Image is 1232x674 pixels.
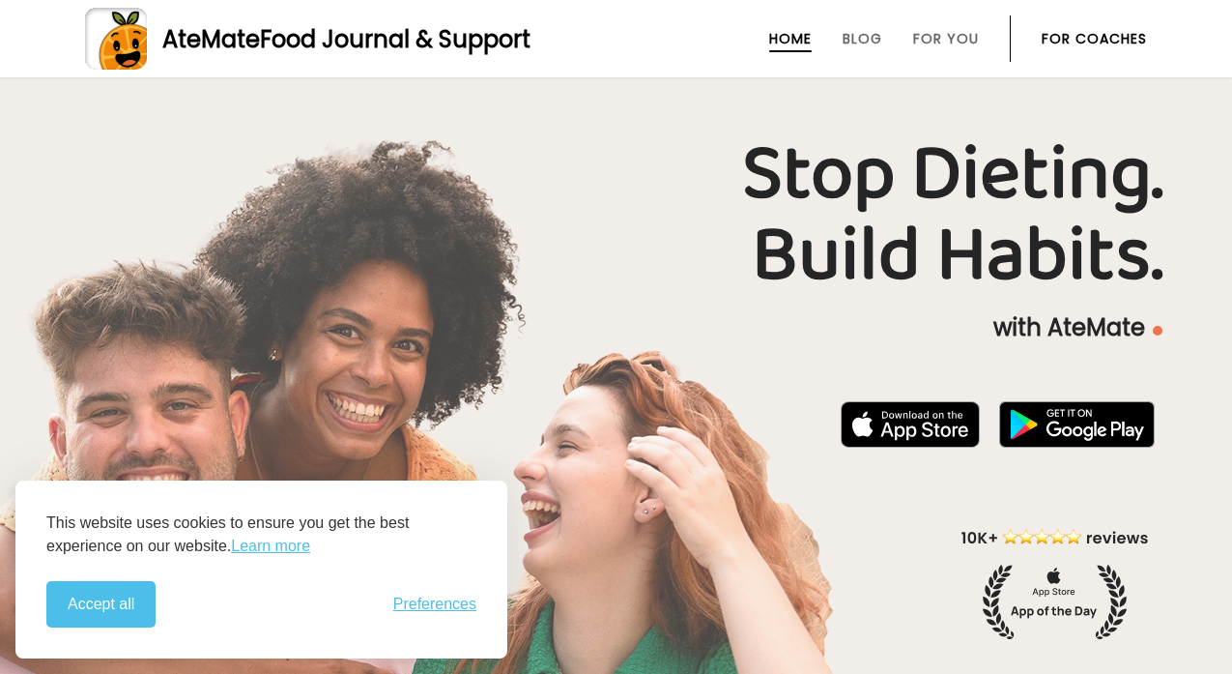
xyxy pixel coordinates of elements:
span: Food Journal & Support [260,23,530,55]
a: For Coaches [1042,31,1147,46]
a: Blog [843,31,882,46]
a: For You [913,31,979,46]
button: Toggle preferences [393,596,476,613]
img: home-hero-appoftheday.png [947,526,1162,639]
p: with AteMate [70,312,1162,343]
a: Learn more [231,535,310,558]
img: badge-download-apple.svg [841,401,980,448]
h1: Stop Dieting. Build Habits. [70,134,1162,297]
span: Preferences [393,596,476,613]
p: This website uses cookies to ensure you get the best experience on our website. [46,512,476,558]
a: AteMateFood Journal & Support [85,8,1147,70]
a: Home [769,31,812,46]
img: badge-download-google.png [999,401,1155,448]
div: AteMate [147,22,530,56]
button: Accept all cookies [46,581,156,628]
